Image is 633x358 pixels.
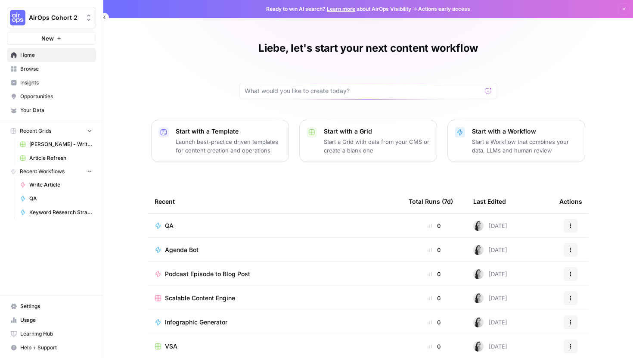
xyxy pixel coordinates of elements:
span: Your Data [20,106,92,114]
a: Agenda Bot [155,246,395,254]
div: 0 [409,318,459,327]
button: Recent Workflows [7,165,96,178]
span: Recent Workflows [20,168,65,175]
div: 0 [409,221,459,230]
div: [DATE] [473,269,507,279]
span: Insights [20,79,92,87]
div: [DATE] [473,341,507,352]
h1: Liebe, let's start your next content workflow [258,41,478,55]
div: Recent [155,190,395,213]
img: cmgjdi7fanaqxch5181icqyz2ea2 [473,317,484,327]
span: Write Article [29,181,92,189]
a: Keyword Research Strategy [16,205,96,219]
a: Settings [7,299,96,313]
a: Browse [7,62,96,76]
button: Help + Support [7,341,96,355]
p: Start with a Workflow [472,127,578,136]
a: Scalable Content Engine [155,294,395,302]
span: Help + Support [20,344,92,352]
div: [DATE] [473,317,507,327]
div: 0 [409,246,459,254]
span: Recent Grids [20,127,51,135]
a: Article Refresh [16,151,96,165]
a: Podcast Episode to Blog Post [155,270,395,278]
div: Actions [559,190,582,213]
img: cmgjdi7fanaqxch5181icqyz2ea2 [473,245,484,255]
span: Infographic Generator [165,318,227,327]
span: Browse [20,65,92,73]
p: Start a Grid with data from your CMS or create a blank one [324,137,430,155]
a: Usage [7,313,96,327]
span: Actions early access [418,5,470,13]
a: Home [7,48,96,62]
button: Workspace: AirOps Cohort 2 [7,7,96,28]
img: cmgjdi7fanaqxch5181icqyz2ea2 [473,221,484,231]
span: Home [20,51,92,59]
a: Opportunities [7,90,96,103]
span: QA [165,221,174,230]
span: Opportunities [20,93,92,100]
button: Start with a TemplateLaunch best-practice driven templates for content creation and operations [151,120,289,162]
button: Start with a WorkflowStart a Workflow that combines your data, LLMs and human review [447,120,585,162]
div: [DATE] [473,221,507,231]
span: Article Refresh [29,154,92,162]
input: What would you like to create today? [245,87,481,95]
span: VSA [165,342,177,351]
span: Agenda Bot [165,246,199,254]
div: [DATE] [473,293,507,303]
p: Start with a Grid [324,127,430,136]
p: Start with a Template [176,127,282,136]
span: Settings [20,302,92,310]
img: AirOps Cohort 2 Logo [10,10,25,25]
img: cmgjdi7fanaqxch5181icqyz2ea2 [473,293,484,303]
div: 0 [409,294,459,302]
button: Recent Grids [7,125,96,137]
span: AirOps Cohort 2 [29,13,81,22]
button: New [7,32,96,45]
a: Learn more [327,6,355,12]
span: Scalable Content Engine [165,294,235,302]
button: Start with a GridStart a Grid with data from your CMS or create a blank one [299,120,437,162]
div: Last Edited [473,190,506,213]
span: Usage [20,316,92,324]
span: Podcast Episode to Blog Post [165,270,250,278]
a: Infographic Generator [155,318,395,327]
span: Learning Hub [20,330,92,338]
span: Ready to win AI search? about AirOps Visibility [266,5,411,13]
a: Write Article [16,178,96,192]
a: QA [155,221,395,230]
a: QA [16,192,96,205]
p: Start a Workflow that combines your data, LLMs and human review [472,137,578,155]
div: 0 [409,270,459,278]
img: cmgjdi7fanaqxch5181icqyz2ea2 [473,269,484,279]
div: [DATE] [473,245,507,255]
a: [PERSON_NAME] - Writing Rules Enforcer 🔨 Grid [16,137,96,151]
a: Your Data [7,103,96,117]
a: Learning Hub [7,327,96,341]
span: New [41,34,54,43]
img: cmgjdi7fanaqxch5181icqyz2ea2 [473,341,484,352]
a: VSA [155,342,395,351]
span: QA [29,195,92,202]
a: Insights [7,76,96,90]
div: Total Runs (7d) [409,190,453,213]
p: Launch best-practice driven templates for content creation and operations [176,137,282,155]
span: [PERSON_NAME] - Writing Rules Enforcer 🔨 Grid [29,140,92,148]
span: Keyword Research Strategy [29,209,92,216]
div: 0 [409,342,459,351]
